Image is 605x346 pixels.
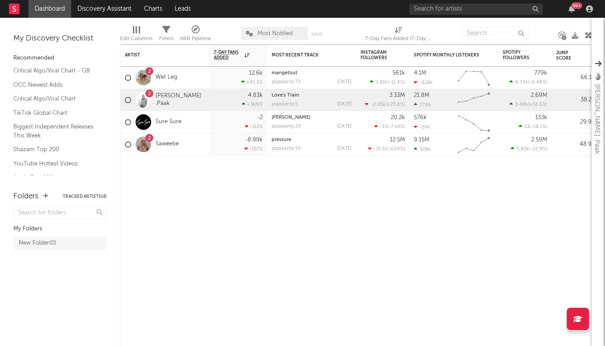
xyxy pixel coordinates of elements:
a: [PERSON_NAME] .Paak [156,93,205,108]
div: 20.2k [391,115,405,121]
a: Wet Leg [156,74,177,81]
div: ( ) [509,101,547,107]
span: Most Notified [257,31,293,36]
span: -11.4 % [389,80,404,85]
div: Folders [13,191,39,202]
div: 561k [393,70,405,76]
svg: Chart title [454,67,494,89]
div: Most Recent Track [272,52,338,58]
a: Critical Algo/Viral Chart [13,94,98,104]
span: -15 [380,125,387,129]
a: Saweetie [156,141,179,148]
a: [PERSON_NAME] [272,115,310,120]
div: 12.6k [249,70,263,76]
div: popularity: 72 [272,80,300,84]
div: 38.2 [556,95,592,105]
div: 779k [534,70,547,76]
div: -596 [414,124,431,130]
div: -8.99k [245,137,263,143]
span: -7.14 % [389,125,404,129]
span: 4.74k [515,80,528,85]
span: +51.6 % [529,102,546,107]
div: -618k [414,80,433,85]
div: A&R Pipeline [180,33,211,44]
div: Recommended [13,53,107,64]
div: Edit Columns [120,33,152,44]
span: 3.81k [376,80,388,85]
span: -58.1 % [531,125,546,129]
div: 48.9 [556,139,592,150]
div: 12.5M [390,137,405,143]
span: -9.48 % [529,80,546,85]
div: popularity: 5 [272,102,298,107]
a: Shazam Top 200 [13,145,98,154]
div: 7-Day Fans Added (7-Day Fans Added) [365,22,432,48]
div: Artist [125,52,192,58]
div: [DATE] [337,124,352,129]
button: Tracked Artists(4) [63,194,107,199]
div: [DATE] [337,102,352,107]
a: OCC Newest Adds [13,80,98,90]
div: [PERSON_NAME] .Paak [592,84,602,154]
span: 13 [525,125,529,129]
div: 576k [414,115,427,121]
div: 2.69M [531,93,547,98]
div: popularity: 29 [272,124,301,129]
div: +41.5 % [241,79,263,85]
a: Sure Sure [156,118,181,126]
span: 5.82k [517,147,529,152]
div: ( ) [509,79,547,85]
div: Keysman [272,115,352,120]
div: 9.15M [414,137,429,143]
div: 7-Day Fans Added (7-Day Fans Added) [365,33,432,44]
div: Spotify Followers [503,50,534,60]
div: Spotify Monthly Listeners [414,52,481,58]
div: 4.83k [248,93,263,98]
span: 3.48k [515,102,528,107]
div: ( ) [368,146,405,152]
svg: Chart title [454,89,494,111]
input: Search for artists [409,4,543,15]
div: 2.59M [531,137,547,143]
div: ( ) [370,79,405,85]
span: -2.05k [371,102,385,107]
a: Critical Algo/Viral Chart - GB [13,66,98,76]
div: 3.33M [389,93,405,98]
div: Edit Columns [120,22,152,48]
div: 328k [414,146,431,152]
div: ( ) [519,124,547,129]
a: mangetout [272,71,297,76]
svg: Chart title [454,111,494,133]
div: -112 % [245,124,263,129]
div: [DATE] [337,80,352,84]
div: [DATE] [337,146,352,151]
a: TikTok Global Chart [13,108,98,118]
a: pressure [272,137,291,142]
a: YouTube Hottest Videos [13,159,98,169]
div: mangetout [272,71,352,76]
a: Love's Train [272,93,299,98]
span: 7-Day Fans Added [214,50,242,60]
div: ( ) [511,146,547,152]
div: Jump Score [556,50,578,61]
div: -157 % [244,146,263,152]
div: My Discovery Checklist [13,33,107,44]
span: +23.8 % [387,102,404,107]
svg: Chart title [454,133,494,156]
div: -2 [257,115,263,121]
div: 21.8M [414,93,429,98]
div: Filters [159,33,173,44]
div: A&R Pipeline [180,22,211,48]
span: -604 % [389,147,404,152]
div: 29.9 [556,117,592,128]
button: 99+ [569,5,575,12]
div: Love's Train [272,93,352,98]
div: My Folders [13,224,107,234]
div: New Folder ( 0 ) [19,238,56,249]
button: Save [311,32,323,37]
input: Search for folders... [13,206,107,219]
div: 66.1 [556,72,592,83]
span: -15.1k [374,147,387,152]
a: New Folder(0) [13,237,107,250]
div: 133k [535,115,547,121]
